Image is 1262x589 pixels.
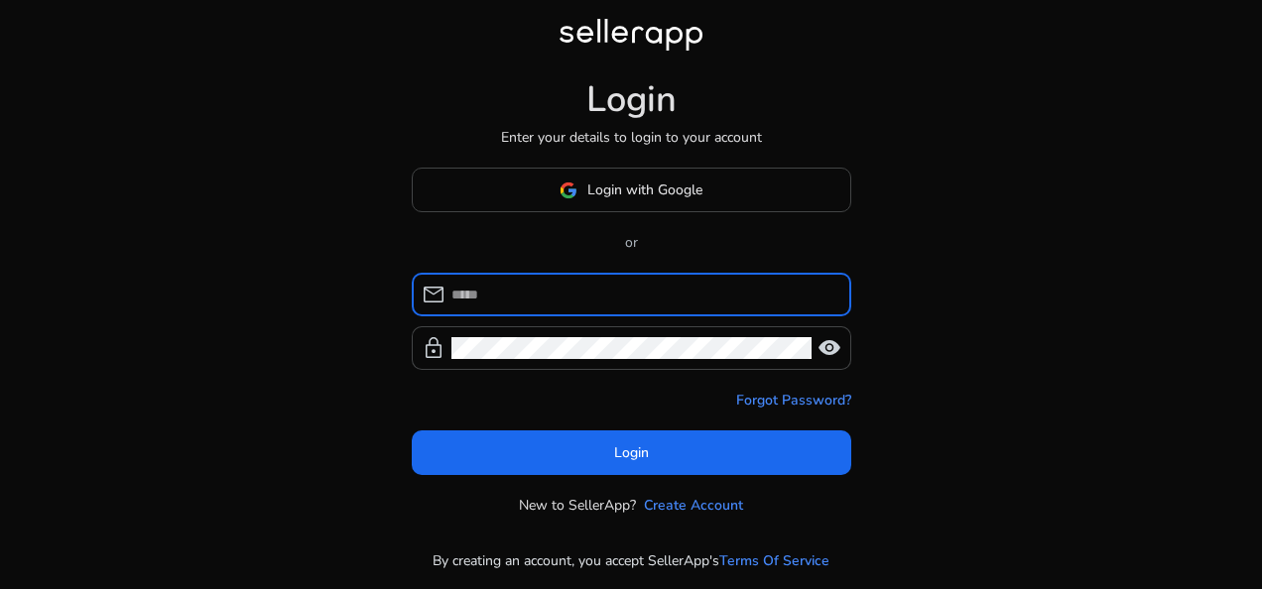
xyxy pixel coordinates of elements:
h1: Login [586,78,677,121]
button: Login [412,430,851,475]
span: Login with Google [587,179,702,200]
span: visibility [818,336,841,360]
a: Terms Of Service [719,550,829,571]
span: lock [422,336,445,360]
p: or [412,232,851,253]
span: mail [422,283,445,306]
p: New to SellerApp? [519,495,636,516]
span: Login [614,442,649,463]
button: Login with Google [412,168,851,212]
a: Forgot Password? [736,390,851,411]
img: google-logo.svg [560,181,577,199]
a: Create Account [644,495,743,516]
p: Enter your details to login to your account [501,127,762,148]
